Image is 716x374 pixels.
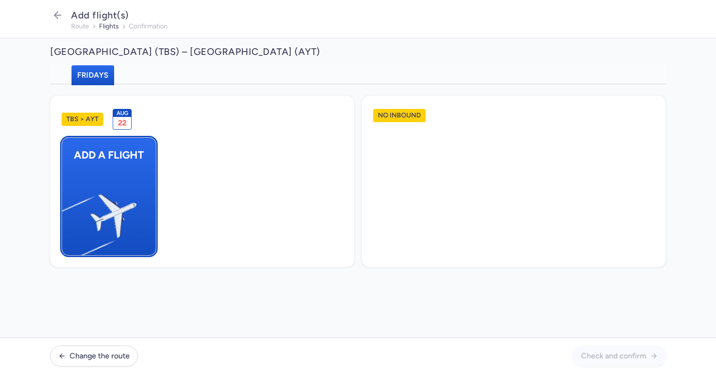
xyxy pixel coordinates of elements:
button: route [71,23,89,30]
h1: No inbound [373,109,426,122]
span: Add flight(s) [71,9,129,21]
h2: [GEOGRAPHIC_DATA] (TBS) – [GEOGRAPHIC_DATA] (AYT) [50,38,666,65]
button: Add a flightPlane Illustration [62,137,156,256]
button: Change the route [50,346,138,366]
button: flights [99,23,119,30]
button: confirmation [129,23,168,30]
span: Add a flight [62,138,156,172]
span: Check and confirm [581,352,646,360]
span: Fridays [77,71,108,80]
h1: TBS > AYT [62,113,103,126]
span: 22 [118,118,126,127]
span: Change the route [70,352,130,360]
span: Aug [116,110,128,116]
button: Check and confirm [573,346,666,366]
